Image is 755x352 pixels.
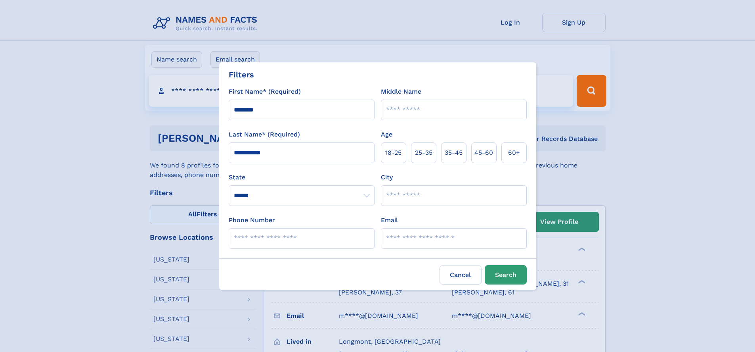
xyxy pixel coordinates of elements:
[229,173,375,182] label: State
[381,87,421,96] label: Middle Name
[381,130,392,139] label: Age
[485,265,527,285] button: Search
[229,69,254,81] div: Filters
[229,130,300,139] label: Last Name* (Required)
[381,215,398,225] label: Email
[381,173,393,182] label: City
[229,215,275,225] label: Phone Number
[385,148,401,158] span: 18‑25
[415,148,432,158] span: 25‑35
[229,87,301,96] label: First Name* (Required)
[445,148,463,158] span: 35‑45
[440,265,482,285] label: Cancel
[508,148,520,158] span: 60+
[474,148,493,158] span: 45‑60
